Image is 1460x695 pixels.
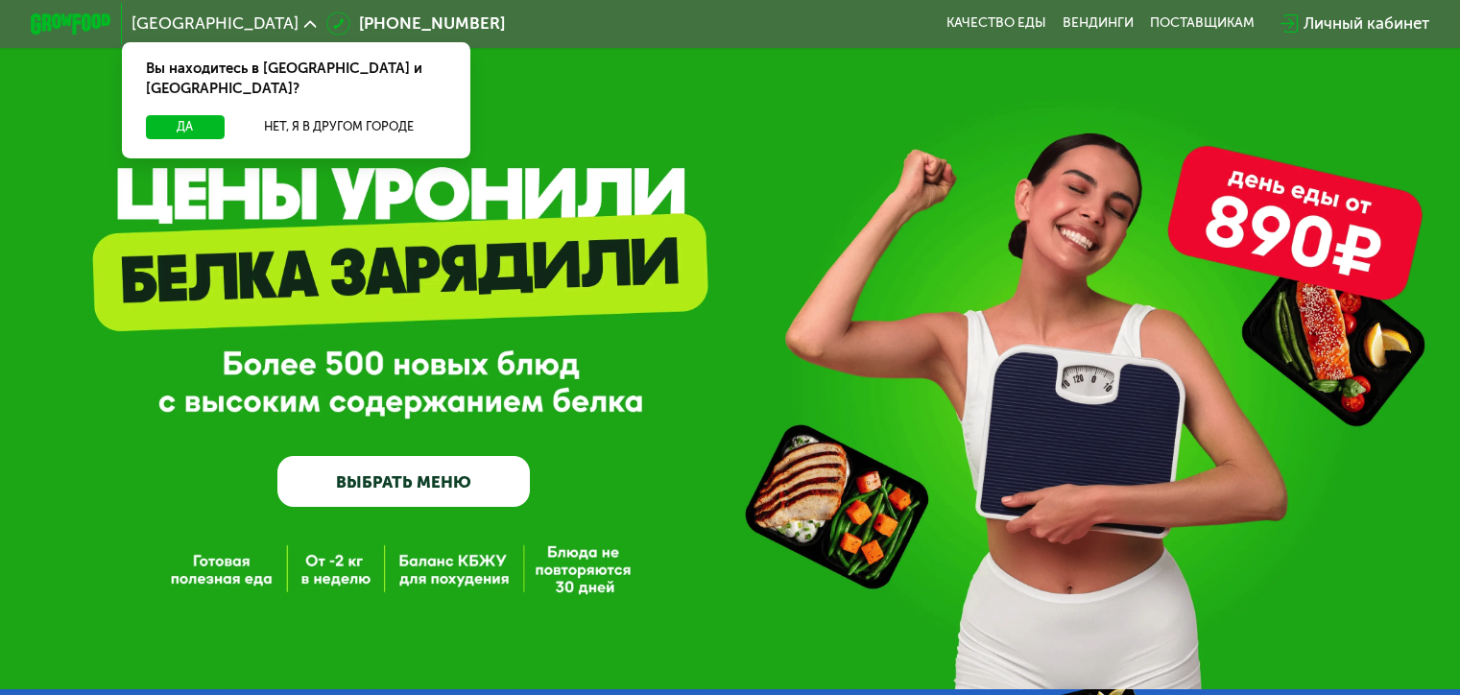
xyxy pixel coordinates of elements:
[1304,12,1429,36] div: Личный кабинет
[326,12,505,36] a: [PHONE_NUMBER]
[1063,15,1134,32] a: Вендинги
[1150,15,1255,32] div: поставщикам
[232,115,446,139] button: Нет, я в другом городе
[146,115,224,139] button: Да
[946,15,1046,32] a: Качество еды
[122,42,470,115] div: Вы находитесь в [GEOGRAPHIC_DATA] и [GEOGRAPHIC_DATA]?
[132,15,299,32] span: [GEOGRAPHIC_DATA]
[277,456,530,507] a: ВЫБРАТЬ МЕНЮ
